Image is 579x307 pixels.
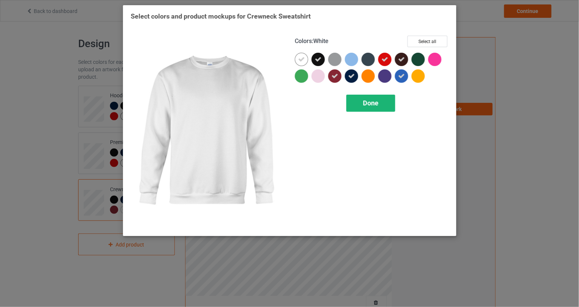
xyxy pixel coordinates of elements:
[131,12,311,20] span: Select colors and product mockups for Crewneck Sweatshirt
[407,36,447,47] button: Select all
[313,37,329,45] span: White
[131,36,284,228] img: regular.jpg
[363,99,379,107] span: Done
[295,37,312,45] span: Colors
[295,37,329,45] h4: :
